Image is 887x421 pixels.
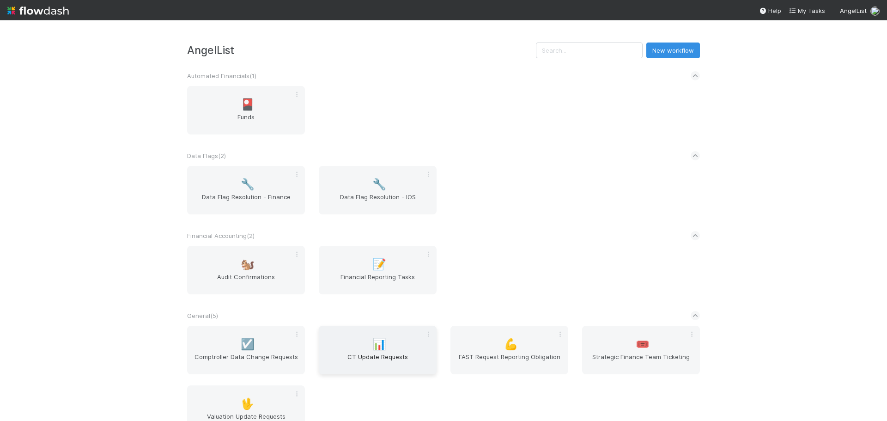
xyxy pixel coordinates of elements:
span: 🔧 [241,178,255,190]
span: AngelList [840,7,867,14]
a: 🎟️Strategic Finance Team Ticketing [582,326,700,374]
span: 🎟️ [636,338,650,350]
a: 📊CT Update Requests [319,326,437,374]
img: logo-inverted-e16ddd16eac7371096b0.svg [7,3,69,18]
a: My Tasks [789,6,825,15]
span: Comptroller Data Change Requests [191,352,301,371]
a: 🔧Data Flag Resolution - IOS [319,166,437,214]
a: 📝Financial Reporting Tasks [319,246,437,294]
span: Strategic Finance Team Ticketing [586,352,696,371]
span: General ( 5 ) [187,312,218,319]
a: 🐿️Audit Confirmations [187,246,305,294]
a: 💪FAST Request Reporting Obligation [450,326,568,374]
h3: AngelList [187,44,536,56]
span: Data Flag Resolution - IOS [322,192,433,211]
span: Financial Accounting ( 2 ) [187,232,255,239]
a: ☑️Comptroller Data Change Requests [187,326,305,374]
a: 🔧Data Flag Resolution - Finance [187,166,305,214]
span: FAST Request Reporting Obligation [454,352,565,371]
span: Audit Confirmations [191,272,301,291]
span: ☑️ [241,338,255,350]
span: 🎴 [241,98,255,110]
span: Financial Reporting Tasks [322,272,433,291]
span: Automated Financials ( 1 ) [187,72,256,79]
span: 📊 [372,338,386,350]
span: Data Flags ( 2 ) [187,152,226,159]
span: My Tasks [789,7,825,14]
span: 💪 [504,338,518,350]
span: 🐿️ [241,258,255,270]
a: 🎴Funds [187,86,305,134]
span: 🖖 [241,398,255,410]
span: CT Update Requests [322,352,433,371]
div: Help [759,6,781,15]
img: avatar_9ff82f50-05c7-4c71-8fc6-9a2e070af8b5.png [870,6,880,16]
span: Funds [191,112,301,131]
button: New workflow [646,43,700,58]
span: Data Flag Resolution - Finance [191,192,301,211]
span: 🔧 [372,178,386,190]
span: 📝 [372,258,386,270]
input: Search... [536,43,643,58]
